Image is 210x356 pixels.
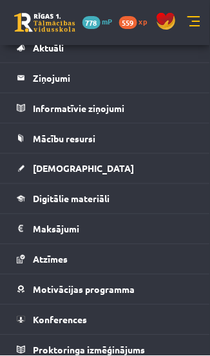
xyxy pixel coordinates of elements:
[17,33,194,62] a: Aktuāli
[33,214,194,244] legend: Maksājumi
[82,16,100,29] span: 778
[33,314,87,326] span: Konferences
[17,154,194,183] a: [DEMOGRAPHIC_DATA]
[119,16,154,26] a: 559 xp
[33,193,110,205] span: Digitālie materiāli
[17,275,194,304] a: Motivācijas programma
[17,63,194,93] a: Ziņojumi
[33,254,68,265] span: Atzīmes
[102,16,113,26] span: mP
[17,305,194,335] a: Konferences
[33,163,134,174] span: [DEMOGRAPHIC_DATA]
[17,124,194,153] a: Mācību resursi
[33,93,194,123] legend: Informatīvie ziņojumi
[17,245,194,274] a: Atzīmes
[33,344,145,356] span: Proktoringa izmēģinājums
[17,93,194,123] a: Informatīvie ziņojumi
[33,133,95,144] span: Mācību resursi
[17,184,194,214] a: Digitālie materiāli
[17,214,194,244] a: Maksājumi
[139,16,148,26] span: xp
[33,284,135,295] span: Motivācijas programma
[33,63,194,93] legend: Ziņojumi
[119,16,137,29] span: 559
[14,13,75,32] a: Rīgas 1. Tālmācības vidusskola
[33,42,64,53] span: Aktuāli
